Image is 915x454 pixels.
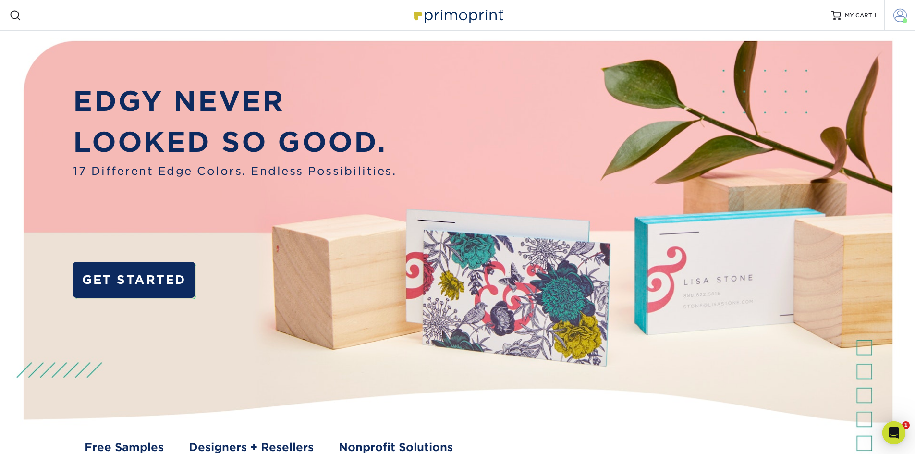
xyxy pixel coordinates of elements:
[73,262,195,298] a: GET STARTED
[73,163,396,179] span: 17 Different Edge Colors. Endless Possibilities.
[73,81,396,122] p: EDGY NEVER
[73,122,396,163] p: LOOKED SO GOOD.
[874,12,877,19] span: 1
[882,421,905,444] div: Open Intercom Messenger
[902,421,910,429] span: 1
[845,12,872,20] span: MY CART
[410,5,506,25] img: Primoprint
